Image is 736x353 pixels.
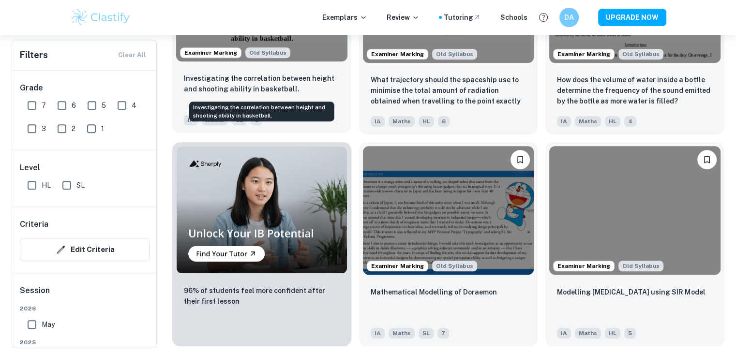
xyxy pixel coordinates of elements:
span: IA [371,116,385,127]
h6: Criteria [20,219,48,230]
div: Investigating the correlation between height and shooting ability in basketball. [189,102,334,121]
span: Maths [389,328,415,338]
span: 5 [102,100,106,111]
h6: DA [563,12,574,23]
h6: Grade [20,82,150,94]
span: Examiner Marking [554,262,614,270]
span: HL [605,328,620,338]
span: IA [557,116,571,127]
span: Old Syllabus [245,47,290,58]
span: IA [371,328,385,338]
span: Old Syllabus [432,261,477,271]
p: Investigating the correlation between height and shooting ability in basketball. [184,73,340,94]
span: 2025 [20,338,150,347]
span: 4 [624,116,636,127]
a: Schools [500,12,527,23]
img: Maths IA example thumbnail: Mathematical Modelling of Doraemon [363,146,534,274]
span: Old Syllabus [618,49,663,59]
p: How does the volume of water inside a bottle determine the frequency of the sound emitted by the ... [557,74,713,106]
span: SL [419,328,434,338]
button: Help and Feedback [535,9,552,26]
span: 2 [72,123,75,134]
span: Examiner Marking [554,50,614,59]
div: Although this IA is written for the old math syllabus (last exam in November 2020), the current I... [432,261,477,271]
span: SL [76,180,85,191]
span: 7 [437,328,449,338]
div: Although this IA is written for the old math syllabus (last exam in November 2020), the current I... [245,47,290,58]
a: Thumbnail96% of students feel more confident after their first lesson [172,142,351,346]
img: Thumbnail [176,146,347,273]
span: Examiner Marking [180,48,241,57]
div: Although this IA is written for the old math syllabus (last exam in November 2020), the current I... [618,261,663,271]
p: 96% of students feel more confident after their first lesson [184,285,340,307]
span: 7 [42,100,46,111]
span: May [42,319,55,330]
h6: Session [20,285,150,304]
img: Maths IA example thumbnail: Modelling COVID 19 using SIR Model [549,146,721,274]
span: HL [42,180,51,191]
span: 6 [72,100,76,111]
span: 5 [624,328,636,338]
span: 3 [42,123,46,134]
button: DA [559,8,579,27]
p: Review [387,12,420,23]
button: UPGRADE NOW [598,9,666,26]
button: Edit Criteria [20,238,150,261]
span: IA [184,115,198,125]
span: 6 [438,116,450,127]
p: Modelling COVID 19 using SIR Model [557,287,705,297]
span: 2026 [20,304,150,313]
span: Examiner Marking [367,262,428,270]
a: Examiner MarkingAlthough this IA is written for the old math syllabus (last exam in November 2020... [359,142,538,346]
p: Mathematical Modelling of Doraemon [371,287,497,297]
p: What trajectory should the spaceship use to minimise the total amount of radiation obtained when ... [371,74,526,107]
img: Clastify logo [70,8,132,27]
span: HL [605,116,620,127]
span: 4 [132,100,136,111]
h6: Level [20,162,150,174]
span: IA [557,328,571,338]
span: Maths [575,116,601,127]
p: Exemplars [322,12,367,23]
div: Although this IA is written for the old math syllabus (last exam in November 2020), the current I... [432,49,477,59]
span: Old Syllabus [432,49,477,59]
button: Bookmark [511,150,530,169]
span: Maths [575,328,601,338]
span: HL [419,116,434,127]
a: Examiner MarkingAlthough this IA is written for the old math syllabus (last exam in November 2020... [545,142,724,346]
h6: Filters [20,48,48,62]
a: Tutoring [444,12,481,23]
div: Although this IA is written for the old math syllabus (last exam in November 2020), the current I... [618,49,663,59]
button: Bookmark [697,150,717,169]
span: 1 [101,123,104,134]
span: Old Syllabus [618,261,663,271]
span: Examiner Marking [367,50,428,59]
span: Maths [389,116,415,127]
